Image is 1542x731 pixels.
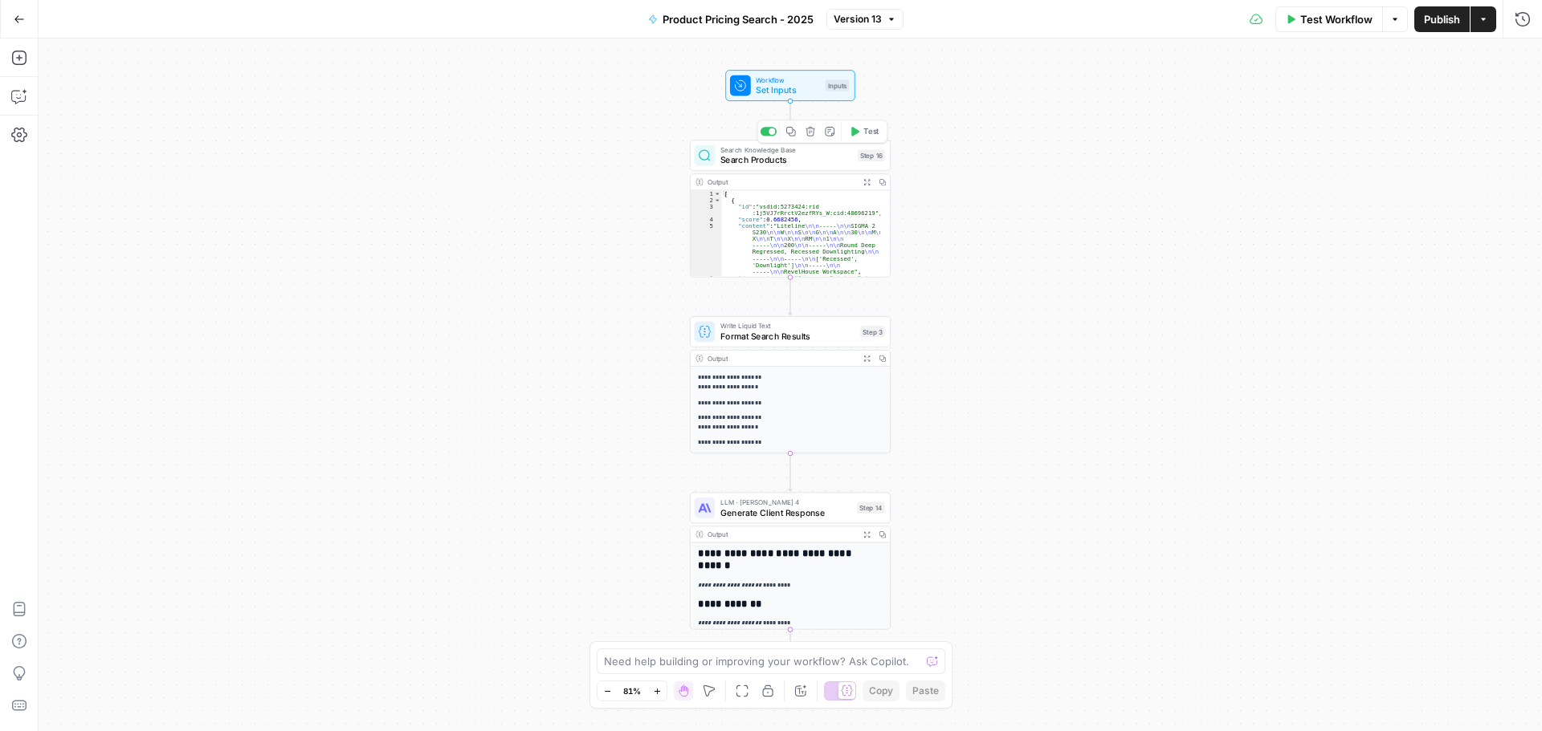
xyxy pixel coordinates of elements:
g: Edge from step_16 to step_3 [789,278,793,315]
span: Search Knowledge Base [720,144,853,155]
span: Publish [1424,11,1460,27]
div: Step 14 [857,502,885,514]
span: Generate Client Response [720,506,852,518]
span: Test [863,126,879,138]
span: Toggle code folding, rows 2 through 25 [714,197,721,203]
button: Publish [1414,6,1470,32]
span: Version 13 [834,12,882,26]
div: WorkflowSet InputsInputs [690,70,891,101]
span: Search Products [720,153,853,166]
div: 2 [691,197,722,203]
span: 81% [623,684,641,697]
span: Copy [869,684,893,698]
span: Toggle code folding, rows 1 through 122 [714,190,721,197]
div: Step 3 [860,326,885,338]
span: Paste [912,684,939,698]
div: Output [708,353,855,363]
div: 3 [691,203,722,216]
button: Copy [863,680,899,701]
span: Format Search Results [720,330,855,343]
button: Product Pricing Search - 2025 [638,6,823,32]
span: Product Pricing Search - 2025 [663,11,814,27]
span: LLM · [PERSON_NAME] 4 [720,497,852,507]
g: Edge from step_3 to step_14 [789,453,793,491]
div: Output [708,177,855,187]
div: Step 16 [858,150,885,162]
button: Test Workflow [1275,6,1382,32]
div: Output [708,529,855,539]
div: 6 [691,274,722,287]
div: 5 [691,223,722,275]
div: Inputs [826,79,850,91]
span: Workflow [756,75,820,85]
div: 1 [691,190,722,197]
button: Test [844,123,884,140]
button: Version 13 [826,9,904,30]
span: Set Inputs [756,83,820,96]
button: Paste [906,680,945,701]
span: Write Liquid Text [720,321,855,331]
div: Search Knowledge BaseSearch ProductsStep 16TestOutput[ { "id":"vsdid:5273424:rid :1j5VJ7rRrctV2ez... [690,140,891,277]
div: 4 [691,217,722,223]
span: Test Workflow [1300,11,1373,27]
